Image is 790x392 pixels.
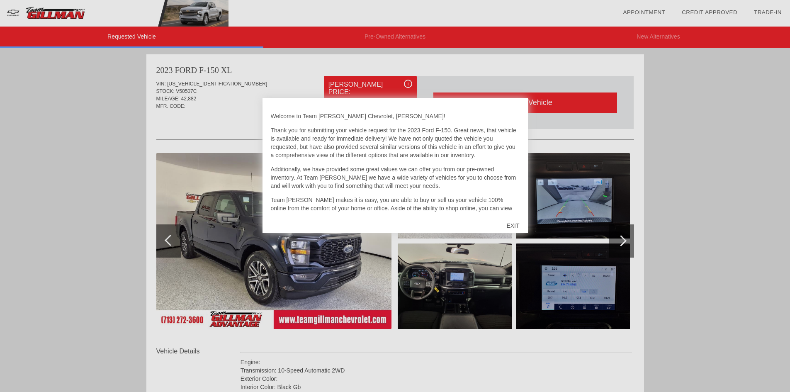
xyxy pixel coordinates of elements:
[754,9,782,15] a: Trade-In
[271,112,520,120] p: Welcome to Team [PERSON_NAME] Chevrolet, [PERSON_NAME]!
[682,9,737,15] a: Credit Approved
[271,165,520,190] p: Additionally, we have provided some great values we can offer you from our pre-owned inventory. A...
[498,213,527,238] div: EXIT
[623,9,665,15] a: Appointment
[271,126,520,159] p: Thank you for submitting your vehicle request for the 2023 Ford F-150. Great news, that vehicle i...
[271,196,520,246] p: Team [PERSON_NAME] makes it is easy, you are able to buy or sell us your vehicle 100% online from...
